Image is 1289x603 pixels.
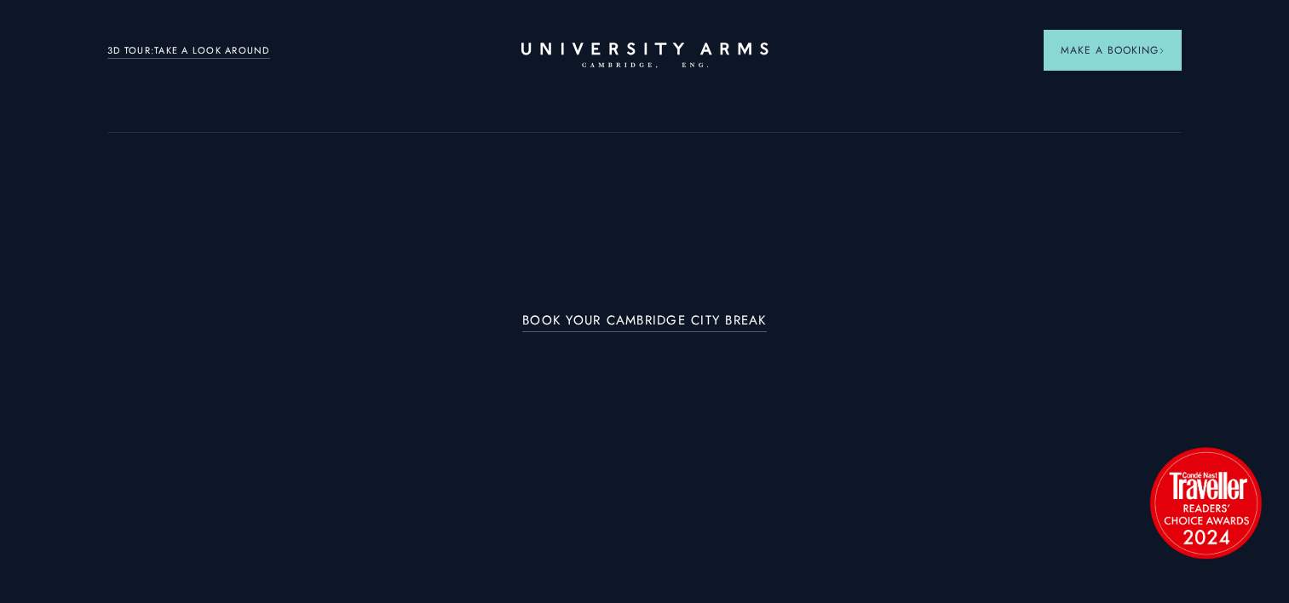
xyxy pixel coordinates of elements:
a: 3D TOUR:TAKE A LOOK AROUND [107,43,270,59]
button: Make a BookingArrow icon [1044,30,1182,71]
a: Home [521,43,768,69]
a: BOOK YOUR CAMBRIDGE CITY BREAK [522,313,767,333]
span: Make a Booking [1061,43,1165,58]
img: image-2524eff8f0c5d55edbf694693304c4387916dea5-1501x1501-png [1142,439,1269,566]
img: Arrow icon [1159,48,1165,54]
